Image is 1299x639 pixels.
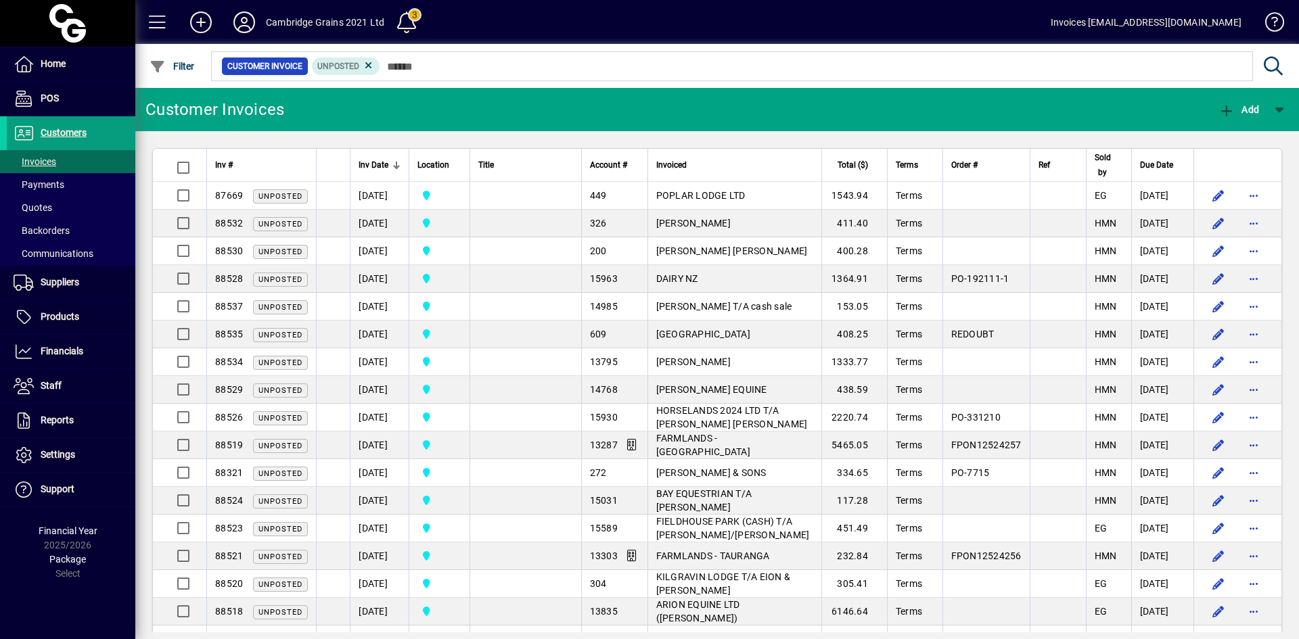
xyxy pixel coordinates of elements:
button: More options [1243,573,1264,594]
span: 304 [590,578,607,589]
td: 117.28 [821,487,887,515]
td: [DATE] [1131,376,1193,404]
td: [DATE] [350,293,409,321]
button: Edit [1208,462,1229,483]
button: More options [1243,434,1264,456]
td: 1364.91 [821,265,887,293]
span: Cambridge Grains 2021 Ltd [417,604,461,619]
div: Total ($) [830,158,880,172]
span: HMN [1095,245,1117,256]
span: Terms [896,218,922,229]
span: HMN [1095,329,1117,339]
span: HMN [1095,440,1117,450]
div: Ref [1039,158,1078,172]
span: Cambridge Grains 2021 Ltd [417,271,461,286]
span: 15589 [590,523,618,534]
span: EG [1095,523,1108,534]
td: [DATE] [350,210,409,237]
span: Unposted [258,247,302,256]
span: 272 [590,467,607,478]
span: Due Date [1140,158,1173,172]
button: More options [1243,212,1264,234]
span: Terms [896,412,922,423]
button: More options [1243,185,1264,206]
td: 1543.94 [821,182,887,210]
span: [PERSON_NAME] [656,356,731,367]
div: Account # [590,158,639,172]
span: Unposted [258,552,302,561]
span: Unposted [258,442,302,450]
div: Invoiced [656,158,813,172]
span: BAY EQUESTRIAN T/A [PERSON_NAME] [656,488,752,513]
span: 88523 [215,523,243,534]
button: More options [1243,351,1264,373]
span: Terms [896,495,922,506]
span: 88534 [215,356,243,367]
span: 326 [590,218,607,229]
span: PO-7715 [951,467,990,478]
span: Customer Invoice [227,60,302,73]
span: 609 [590,329,607,339]
td: [DATE] [350,404,409,431]
span: Unposted [258,608,302,617]
td: [DATE] [350,321,409,348]
span: Unposted [258,497,302,506]
span: Account # [590,158,627,172]
span: FPON12524256 [951,550,1022,561]
span: HMN [1095,218,1117,229]
span: POS [41,93,59,103]
span: 88518 [215,606,243,617]
a: Communications [7,242,135,265]
span: Backorders [14,225,70,236]
span: Suppliers [41,277,79,287]
span: Financial Year [39,525,97,536]
button: Edit [1208,545,1229,567]
span: Terms [896,578,922,589]
span: 88535 [215,329,243,339]
span: Terms [896,273,922,284]
a: Suppliers [7,266,135,300]
td: 153.05 [821,293,887,321]
button: More options [1243,406,1264,428]
span: 88321 [215,467,243,478]
span: Unposted [258,275,302,284]
td: [DATE] [1131,570,1193,598]
div: Order # [951,158,1022,172]
td: [DATE] [1131,321,1193,348]
span: Unposted [317,62,359,71]
span: Customers [41,127,87,138]
span: Products [41,311,79,322]
td: [DATE] [350,459,409,487]
td: [DATE] [1131,431,1193,459]
a: Knowledge Base [1255,3,1282,47]
span: Unposted [258,414,302,423]
span: [PERSON_NAME] & SONS [656,467,767,478]
span: Add [1218,104,1259,115]
span: Location [417,158,449,172]
button: More options [1243,268,1264,289]
td: [DATE] [1131,182,1193,210]
button: Edit [1208,240,1229,262]
td: [DATE] [1131,459,1193,487]
button: Edit [1208,406,1229,428]
mat-chip: Customer Invoice Status: Unposted [312,57,380,75]
td: 305.41 [821,570,887,598]
span: 88530 [215,245,243,256]
span: Unposted [258,220,302,229]
span: 13303 [590,550,618,561]
td: [DATE] [350,598,409,625]
button: Edit [1208,434,1229,456]
span: EG [1095,606,1108,617]
td: [DATE] [1131,487,1193,515]
span: Terms [896,550,922,561]
span: Cambridge Grains 2021 Ltd [417,548,461,563]
span: Terms [896,190,922,201]
td: [DATE] [1131,404,1193,431]
span: Cambridge Grains 2021 Ltd [417,216,461,231]
span: FPON12524257 [951,440,1022,450]
span: [PERSON_NAME] T/A cash sale [656,301,792,312]
span: 88528 [215,273,243,284]
td: [DATE] [350,376,409,404]
span: POPLAR LODGE LTD [656,190,746,201]
button: Filter [146,54,198,78]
